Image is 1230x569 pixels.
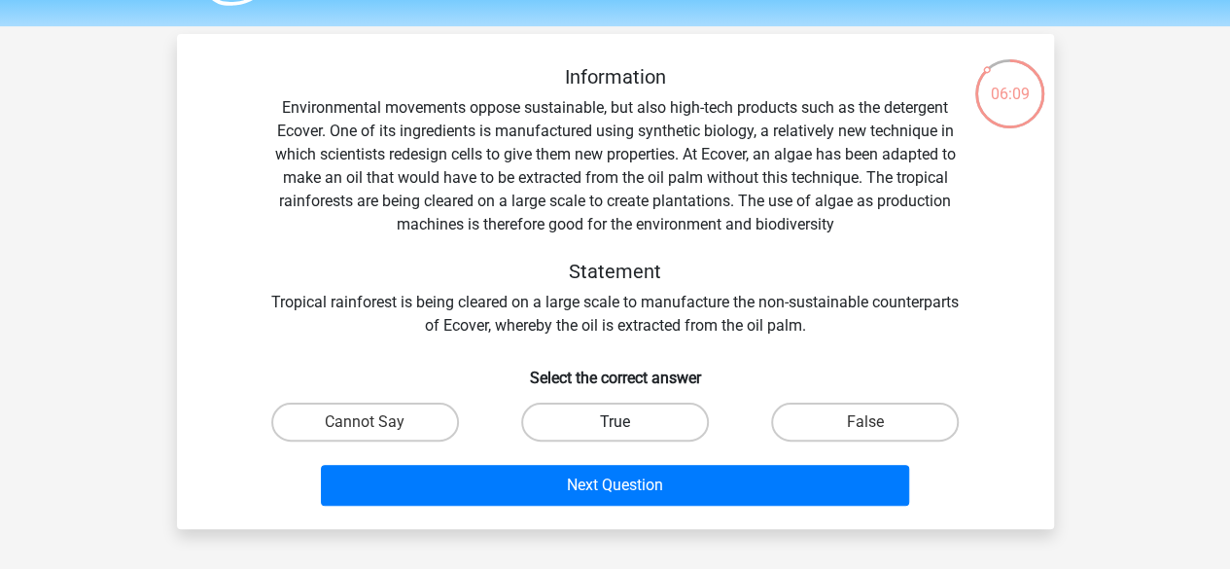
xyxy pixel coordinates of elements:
[208,65,1023,338] div: Environmental movements oppose sustainable, but also high-tech products such as the detergent Eco...
[208,353,1023,387] h6: Select the correct answer
[270,260,961,283] h5: Statement
[771,403,959,442] label: False
[521,403,709,442] label: True
[321,465,909,506] button: Next Question
[973,57,1046,106] div: 06:09
[270,65,961,89] h5: Information
[271,403,459,442] label: Cannot Say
